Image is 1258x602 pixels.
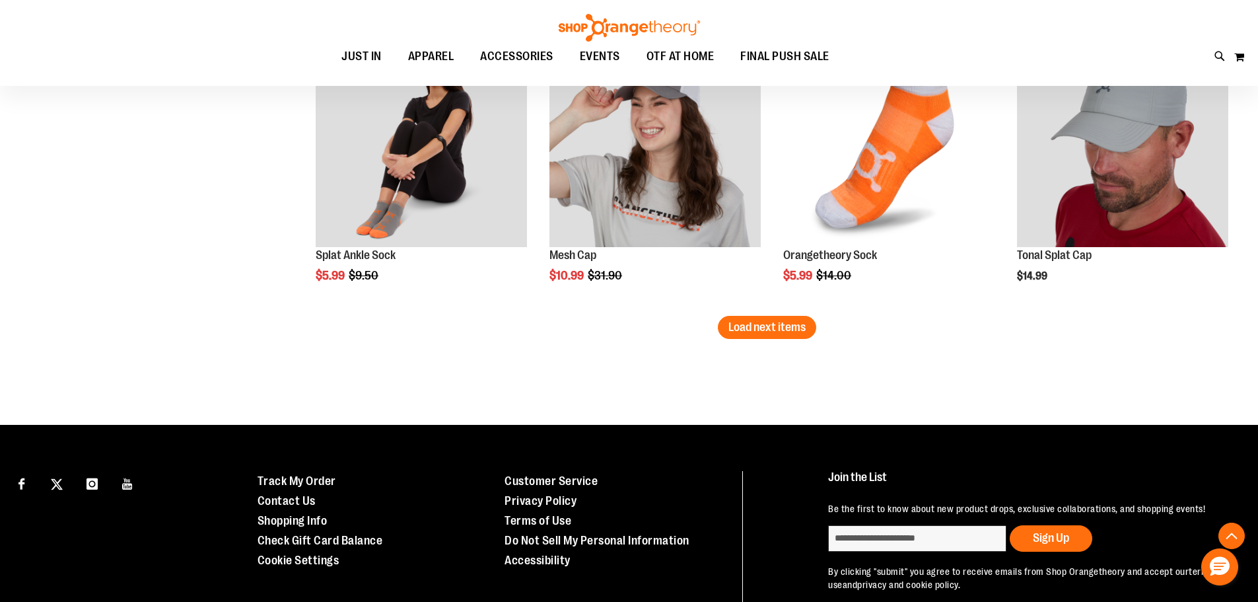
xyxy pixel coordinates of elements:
a: Visit our Youtube page [116,471,139,494]
a: Track My Order [258,474,336,488]
a: Tonal Splat Cap [1017,248,1092,262]
input: enter email [828,525,1006,552]
p: Be the first to know about new product drops, exclusive collaborations, and shopping events! [828,502,1228,515]
a: JUST IN [328,42,395,72]
a: Customer Service [505,474,598,488]
span: $5.99 [316,269,347,282]
span: $14.00 [816,269,853,282]
img: Twitter [51,478,63,490]
a: Product image for Orangetheory Mesh CapSALE [549,36,761,250]
a: Splat Ankle Sock [316,248,396,262]
span: JUST IN [341,42,382,71]
a: Visit our Instagram page [81,471,104,494]
span: OTF AT HOME [646,42,715,71]
span: $14.99 [1017,270,1049,282]
a: APPAREL [395,42,468,72]
a: OTF AT HOME [633,42,728,72]
a: EVENTS [567,42,633,72]
button: Hello, have a question? Let’s chat. [1201,548,1238,585]
a: Product image for Orangetheory SockSALE [783,36,995,250]
img: Product image for Grey Tonal Splat Cap [1017,36,1228,248]
span: ACCESSORIES [480,42,553,71]
a: Do Not Sell My Personal Information [505,534,689,547]
span: $31.90 [588,269,624,282]
a: Product image for Splat Ankle SockSALE [316,36,527,250]
a: Contact Us [258,494,316,508]
span: FINAL PUSH SALE [740,42,829,71]
a: Check Gift Card Balance [258,534,383,547]
a: Privacy Policy [505,494,577,508]
a: Visit our Facebook page [10,471,33,494]
img: Product image for Splat Ankle Sock [316,36,527,248]
button: Load next items [718,316,816,339]
a: Cookie Settings [258,554,339,567]
span: EVENTS [580,42,620,71]
span: APPAREL [408,42,454,71]
img: Shop Orangetheory [557,14,702,42]
button: Back To Top [1218,523,1245,549]
div: product [1010,30,1235,317]
span: $10.99 [549,269,586,282]
img: Product image for Orangetheory Mesh Cap [549,36,761,248]
div: product [777,30,1001,317]
a: Orangetheory Sock [783,248,877,262]
a: Mesh Cap [549,248,596,262]
a: Shopping Info [258,514,328,527]
div: product [309,30,534,317]
a: privacy and cookie policy. [857,580,960,590]
h4: Join the List [828,471,1228,496]
span: Load next items [728,320,806,334]
a: Terms of Use [505,514,571,527]
a: ACCESSORIES [467,42,567,71]
span: $5.99 [783,269,814,282]
a: terms of use [828,566,1224,590]
div: product [543,30,767,317]
span: Sign Up [1033,531,1069,545]
a: Visit our X page [46,471,69,494]
span: $9.50 [349,269,380,282]
a: FINAL PUSH SALE [727,42,843,72]
a: Product image for Grey Tonal Splat CapNEW [1017,36,1228,250]
img: Product image for Orangetheory Sock [783,36,995,248]
button: Sign Up [1010,525,1092,552]
p: By clicking "submit" you agree to receive emails from Shop Orangetheory and accept our and [828,565,1228,591]
a: Accessibility [505,554,571,567]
